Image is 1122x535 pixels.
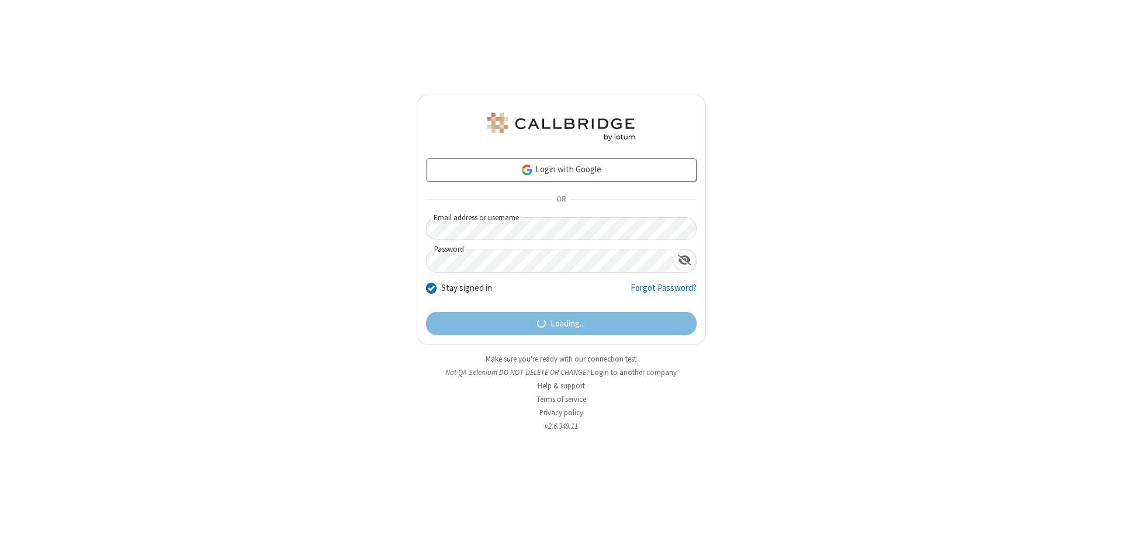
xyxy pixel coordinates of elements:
img: QA Selenium DO NOT DELETE OR CHANGE [485,113,637,141]
li: Not QA Selenium DO NOT DELETE OR CHANGE? [417,367,706,378]
a: Login with Google [426,158,697,182]
button: Loading... [426,312,697,335]
label: Stay signed in [441,282,492,295]
button: Login to another company [591,367,677,378]
input: Password [427,249,673,272]
a: Make sure you're ready with our connection test [486,354,636,364]
input: Email address or username [426,217,697,240]
img: google-icon.png [521,164,534,176]
span: OR [552,192,570,208]
a: Help & support [538,381,585,391]
a: Terms of service [536,394,586,404]
a: Forgot Password? [631,282,697,304]
div: Show password [673,249,696,271]
span: Loading... [550,317,585,331]
a: Privacy policy [539,408,583,418]
li: v2.6.349.11 [417,421,706,432]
